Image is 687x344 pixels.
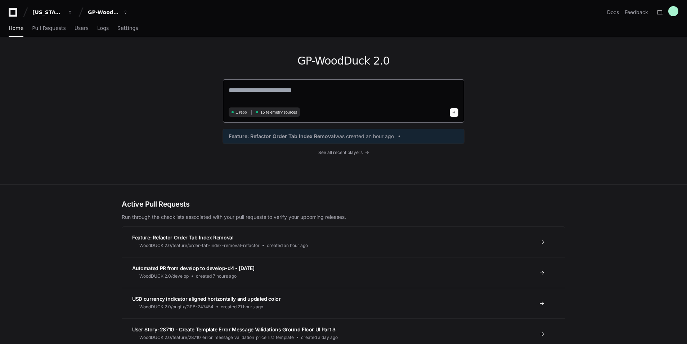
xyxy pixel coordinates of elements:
button: [US_STATE] Pacific [30,6,76,19]
div: GP-WoodDuck 2.0 [88,9,119,16]
span: See all recent players [318,150,363,155]
span: Logs [97,26,109,30]
span: Users [75,26,89,30]
span: created a day ago [301,335,338,340]
a: Pull Requests [32,20,66,37]
span: Automated PR from develop to develop-d4 - [DATE] [132,265,254,271]
h2: Active Pull Requests [122,199,565,209]
span: Feature: Refactor Order Tab Index Removal [132,234,234,241]
span: created 7 hours ago [196,273,237,279]
button: GP-WoodDuck 2.0 [85,6,131,19]
span: was created an hour ago [335,133,394,140]
a: Home [9,20,23,37]
span: WoodDUCK 2.0/feature/28710_error_message_validation_price_list_template [139,335,294,340]
span: Pull Requests [32,26,66,30]
span: WoodDUCK 2.0/bugfix/GPB-247454 [139,304,214,310]
a: USD currency indicator aligned horizontally and updated colorWoodDUCK 2.0/bugfix/GPB-247454create... [122,288,565,318]
a: Users [75,20,89,37]
span: Home [9,26,23,30]
p: Run through the checklists associated with your pull requests to verify your upcoming releases. [122,213,565,221]
span: User Story: 28710 - Create Template Error Message Validations Ground Floor UI Part 3 [132,326,336,332]
a: Settings [117,20,138,37]
span: Feature: Refactor Order Tab Index Removal [229,133,335,140]
div: [US_STATE] Pacific [32,9,63,16]
a: Feature: Refactor Order Tab Index RemovalWoodDUCK 2.0/feature/order-tab-index-removal-refactorcre... [122,227,565,257]
span: USD currency indicator aligned horizontally and updated color [132,296,281,302]
h1: GP-WoodDuck 2.0 [223,54,464,67]
span: 15 telemetry sources [260,110,297,115]
span: 1 repo [236,110,247,115]
span: WoodDUCK 2.0/develop [139,273,189,279]
a: Docs [607,9,619,16]
span: created 21 hours ago [221,304,263,310]
a: Automated PR from develop to develop-d4 - [DATE]WoodDUCK 2.0/developcreated 7 hours ago [122,257,565,288]
span: WoodDUCK 2.0/feature/order-tab-index-removal-refactor [139,243,260,248]
span: Settings [117,26,138,30]
span: created an hour ago [267,243,308,248]
a: See all recent players [223,150,464,155]
a: Logs [97,20,109,37]
button: Feedback [625,9,648,16]
a: Feature: Refactor Order Tab Index Removalwas created an hour ago [229,133,458,140]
